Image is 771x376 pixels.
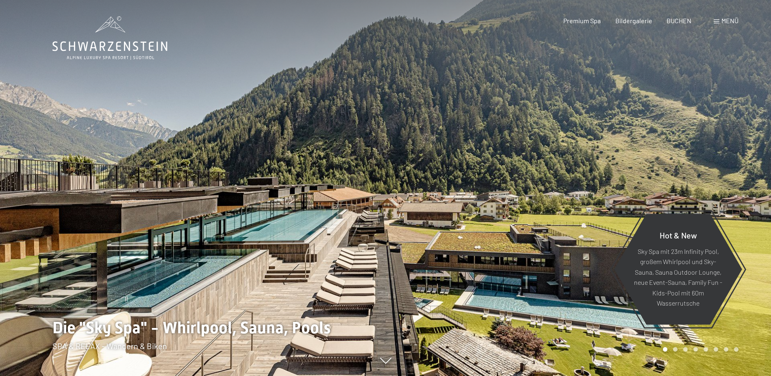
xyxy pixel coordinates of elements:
div: Carousel Page 1 (Current Slide) [663,347,667,352]
span: Menü [721,17,738,24]
div: Carousel Page 3 [683,347,688,352]
span: Hot & New [660,230,697,240]
div: Carousel Page 6 [714,347,718,352]
a: Bildergalerie [615,17,652,24]
a: Premium Spa [563,17,601,24]
div: Carousel Pagination [660,347,738,352]
p: Sky Spa mit 23m Infinity Pool, großem Whirlpool und Sky-Sauna, Sauna Outdoor Lounge, neue Event-S... [634,246,722,308]
div: Carousel Page 8 [734,347,738,352]
a: Hot & New Sky Spa mit 23m Infinity Pool, großem Whirlpool und Sky-Sauna, Sauna Outdoor Lounge, ne... [614,213,743,325]
div: Carousel Page 7 [724,347,728,352]
div: Carousel Page 5 [704,347,708,352]
div: Carousel Page 4 [693,347,698,352]
div: Carousel Page 2 [673,347,678,352]
a: BUCHEN [667,17,691,24]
